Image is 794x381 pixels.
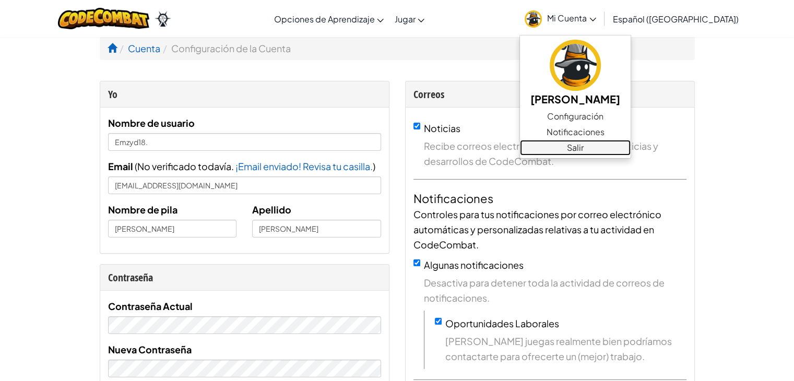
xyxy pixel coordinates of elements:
label: Apellido [252,202,291,217]
img: CodeCombat logo [58,8,149,29]
h4: Notificaciones [413,190,686,207]
span: [PERSON_NAME] juegas realmente bien podríamos contactarte para ofrecerte un (mejor) trabajo. [445,334,686,364]
a: Español ([GEOGRAPHIC_DATA]) [608,5,744,33]
span: Recibe correos electrónicos con las últimas noticias y desarrollos de CodeCombat. [424,138,686,169]
a: Configuración [520,109,631,124]
span: No verificado todavía. [137,160,235,172]
img: avatar [525,10,542,28]
span: Opciones de Aprendizaje [274,14,374,25]
div: Yo [108,87,381,102]
span: ) [373,160,375,172]
a: Cuenta [128,42,160,54]
div: Correos [413,87,686,102]
img: avatar [550,40,601,91]
span: Controles para tus notificaciones por correo electrónico automáticas y personalizadas relativas a... [413,208,661,251]
img: Ozaria [155,11,171,27]
a: Opciones de Aprendizaje [268,5,389,33]
label: Algunas notificaciones [424,259,524,271]
span: Notificaciones [547,126,605,138]
label: Nombre de usuario [108,115,195,130]
label: Noticias [424,122,460,134]
span: Español ([GEOGRAPHIC_DATA]) [613,14,739,25]
span: ( [133,160,137,172]
a: Mi Cuenta [519,2,601,35]
label: Nueva Contraseña [108,342,192,357]
span: Desactiva para detener toda la actividad de correos de notificaciones. [424,275,686,305]
label: Oportunidades Laborales [445,317,559,329]
span: ¡Email enviado! Revisa tu casilla. [235,160,373,172]
a: Jugar [389,5,430,33]
label: Nombre de pila [108,202,177,217]
a: Salir [520,140,631,156]
li: Configuración de la Cuenta [160,41,291,56]
a: [PERSON_NAME] [520,38,631,109]
label: Contraseña Actual [108,299,193,314]
span: Email [108,160,133,172]
div: Contraseña [108,270,381,285]
span: Mi Cuenta [547,13,596,23]
span: Jugar [394,14,415,25]
h5: [PERSON_NAME] [530,91,620,107]
a: Notificaciones [520,124,631,140]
